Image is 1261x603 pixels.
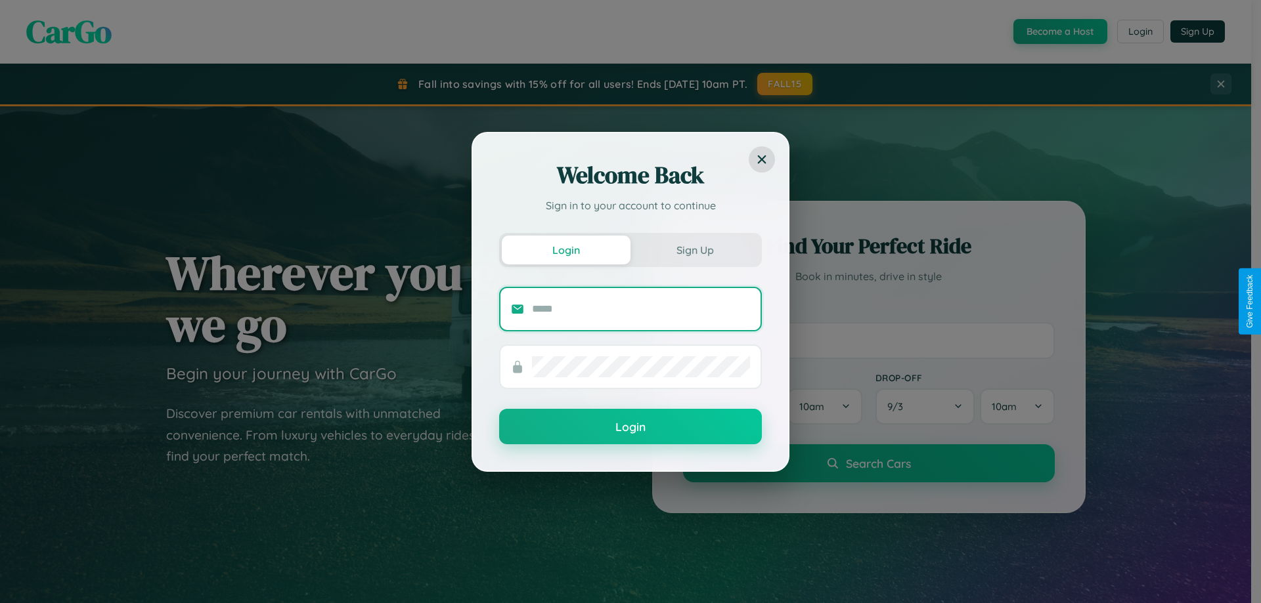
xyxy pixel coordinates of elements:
[499,159,762,191] h2: Welcome Back
[1245,275,1254,328] div: Give Feedback
[502,236,630,264] button: Login
[499,409,762,444] button: Login
[630,236,759,264] button: Sign Up
[499,198,762,213] p: Sign in to your account to continue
